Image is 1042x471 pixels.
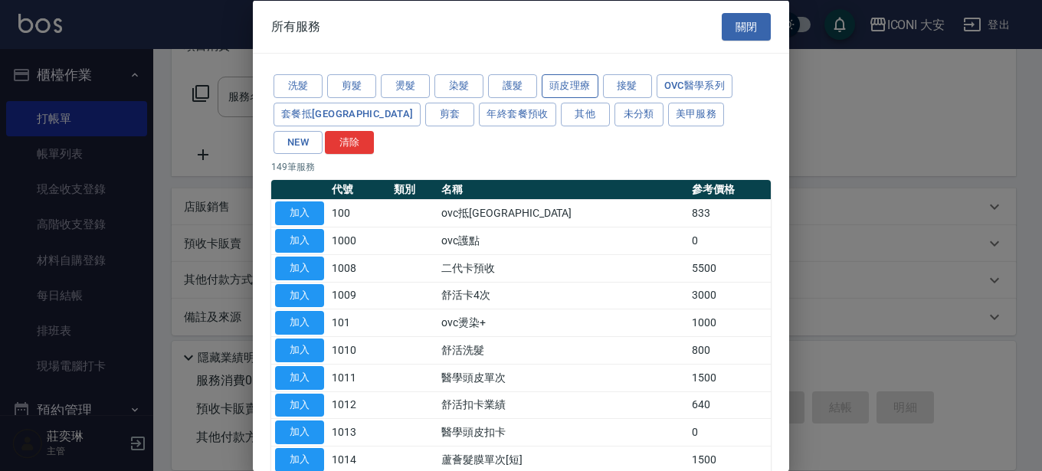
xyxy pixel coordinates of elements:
[275,256,324,280] button: 加入
[688,199,771,227] td: 833
[328,199,390,227] td: 100
[688,364,771,391] td: 1500
[437,282,688,309] td: 舒活卡4次
[328,418,390,446] td: 1013
[437,254,688,282] td: 二代卡預收
[328,391,390,419] td: 1012
[688,180,771,200] th: 參考價格
[437,309,688,336] td: ovc燙染+
[437,199,688,227] td: ovc抵[GEOGRAPHIC_DATA]
[275,393,324,417] button: 加入
[614,102,664,126] button: 未分類
[688,309,771,336] td: 1000
[271,160,771,174] p: 149 筆服務
[688,282,771,309] td: 3000
[437,227,688,254] td: ovc護點
[437,336,688,364] td: 舒活洗髮
[390,180,437,200] th: 類別
[488,74,537,98] button: 護髮
[328,180,390,200] th: 代號
[688,254,771,282] td: 5500
[437,418,688,446] td: 醫學頭皮扣卡
[328,254,390,282] td: 1008
[275,283,324,307] button: 加入
[275,365,324,389] button: 加入
[325,130,374,154] button: 清除
[328,336,390,364] td: 1010
[688,418,771,446] td: 0
[275,311,324,335] button: 加入
[437,364,688,391] td: 醫學頭皮單次
[688,227,771,254] td: 0
[328,227,390,254] td: 1000
[381,74,430,98] button: 燙髮
[275,201,324,225] button: 加入
[327,74,376,98] button: 剪髮
[274,102,421,126] button: 套餐抵[GEOGRAPHIC_DATA]
[275,229,324,253] button: 加入
[328,309,390,336] td: 101
[328,364,390,391] td: 1011
[328,282,390,309] td: 1009
[542,74,598,98] button: 頭皮理療
[437,391,688,419] td: 舒活扣卡業績
[274,74,323,98] button: 洗髮
[479,102,555,126] button: 年終套餐預收
[561,102,610,126] button: 其他
[668,102,725,126] button: 美甲服務
[425,102,474,126] button: 剪套
[603,74,652,98] button: 接髮
[271,18,320,34] span: 所有服務
[688,391,771,419] td: 640
[688,336,771,364] td: 800
[275,339,324,362] button: 加入
[275,420,324,444] button: 加入
[657,74,733,98] button: ovc醫學系列
[274,130,323,154] button: NEW
[434,74,483,98] button: 染髮
[437,180,688,200] th: 名稱
[722,12,771,41] button: 關閉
